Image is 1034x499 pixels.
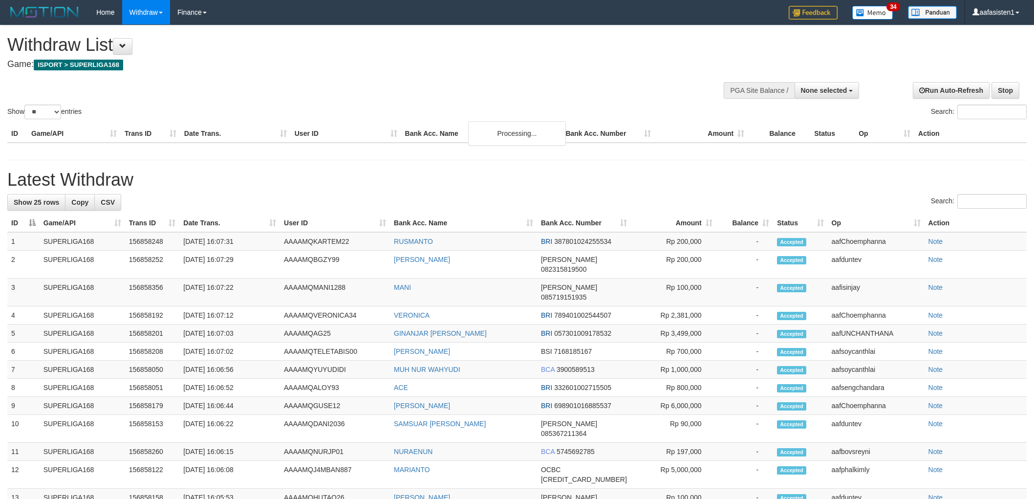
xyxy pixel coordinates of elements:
span: Accepted [777,384,806,392]
td: aafsengchandara [828,379,925,397]
td: [DATE] 16:07:02 [179,343,280,361]
span: CSV [101,198,115,206]
a: [PERSON_NAME] [394,256,450,263]
input: Search: [957,105,1027,119]
td: Rp 200,000 [631,232,716,251]
a: Note [928,329,943,337]
th: Amount: activate to sort column ascending [631,214,716,232]
td: - [716,325,774,343]
a: Note [928,366,943,373]
a: Note [928,420,943,428]
td: SUPERLIGA168 [40,306,125,325]
th: Status: activate to sort column ascending [773,214,827,232]
td: aafUNCHANTHANA [828,325,925,343]
h1: Latest Withdraw [7,170,1027,190]
span: Show 25 rows [14,198,59,206]
a: Note [928,466,943,474]
td: - [716,461,774,489]
td: 156858051 [125,379,180,397]
a: [PERSON_NAME] [394,402,450,410]
td: SUPERLIGA168 [40,415,125,443]
td: [DATE] 16:06:52 [179,379,280,397]
span: Accepted [777,284,806,292]
td: aafChoemphanna [828,306,925,325]
td: 156858208 [125,343,180,361]
span: Accepted [777,238,806,246]
td: SUPERLIGA168 [40,443,125,461]
span: Copy 332601002715505 to clipboard [554,384,611,391]
td: Rp 197,000 [631,443,716,461]
td: SUPERLIGA168 [40,397,125,415]
a: [PERSON_NAME] [394,347,450,355]
td: 156858356 [125,279,180,306]
a: Run Auto-Refresh [913,82,990,99]
span: BRI [541,329,552,337]
td: aafChoemphanna [828,232,925,251]
td: 10 [7,415,40,443]
td: aafsoycanthlai [828,361,925,379]
td: aafduntev [828,415,925,443]
td: aafsoycanthlai [828,343,925,361]
th: Game/API [27,125,121,143]
span: Copy 5745692785 to clipboard [557,448,595,456]
a: ACE [394,384,408,391]
a: Note [928,283,943,291]
span: OCBC [541,466,560,474]
th: Op [855,125,914,143]
td: 12 [7,461,40,489]
td: [DATE] 16:06:56 [179,361,280,379]
td: SUPERLIGA168 [40,232,125,251]
td: 7 [7,361,40,379]
td: aafisinjay [828,279,925,306]
span: BRI [541,238,552,245]
th: ID [7,125,27,143]
th: Balance: activate to sort column ascending [716,214,774,232]
td: SUPERLIGA168 [40,325,125,343]
a: GINANJAR [PERSON_NAME] [394,329,487,337]
td: aafbovsreyni [828,443,925,461]
a: Note [928,238,943,245]
th: Status [810,125,855,143]
td: [DATE] 16:07:22 [179,279,280,306]
a: Copy [65,194,95,211]
a: VERONICA [394,311,430,319]
div: PGA Site Balance / [724,82,794,99]
td: AAAAMQVERONICA34 [280,306,390,325]
span: Copy 085367211364 to clipboard [541,430,586,437]
th: User ID: activate to sort column ascending [280,214,390,232]
td: SUPERLIGA168 [40,279,125,306]
td: SUPERLIGA168 [40,379,125,397]
td: aafphalkimly [828,461,925,489]
td: 156858050 [125,361,180,379]
span: [PERSON_NAME] [541,283,597,291]
td: Rp 5,000,000 [631,461,716,489]
td: AAAAMQNURJP01 [280,443,390,461]
td: aafduntev [828,251,925,279]
td: AAAAMQGUSE12 [280,397,390,415]
span: [PERSON_NAME] [541,256,597,263]
span: Accepted [777,402,806,411]
th: Trans ID [121,125,180,143]
td: AAAAMQKARTEM22 [280,232,390,251]
td: - [716,361,774,379]
span: BCA [541,366,555,373]
span: Accepted [777,256,806,264]
td: - [716,397,774,415]
td: 8 [7,379,40,397]
a: Show 25 rows [7,194,65,211]
a: Note [928,347,943,355]
span: BCA [541,448,555,456]
th: Amount [655,125,748,143]
a: Note [928,384,943,391]
a: Note [928,256,943,263]
td: - [716,415,774,443]
td: - [716,251,774,279]
td: aafChoemphanna [828,397,925,415]
th: Bank Acc. Name: activate to sort column ascending [390,214,537,232]
td: 156858192 [125,306,180,325]
td: Rp 100,000 [631,279,716,306]
td: 156858122 [125,461,180,489]
td: AAAAMQJ4MBAN887 [280,461,390,489]
span: Accepted [777,330,806,338]
div: Processing... [468,121,566,146]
